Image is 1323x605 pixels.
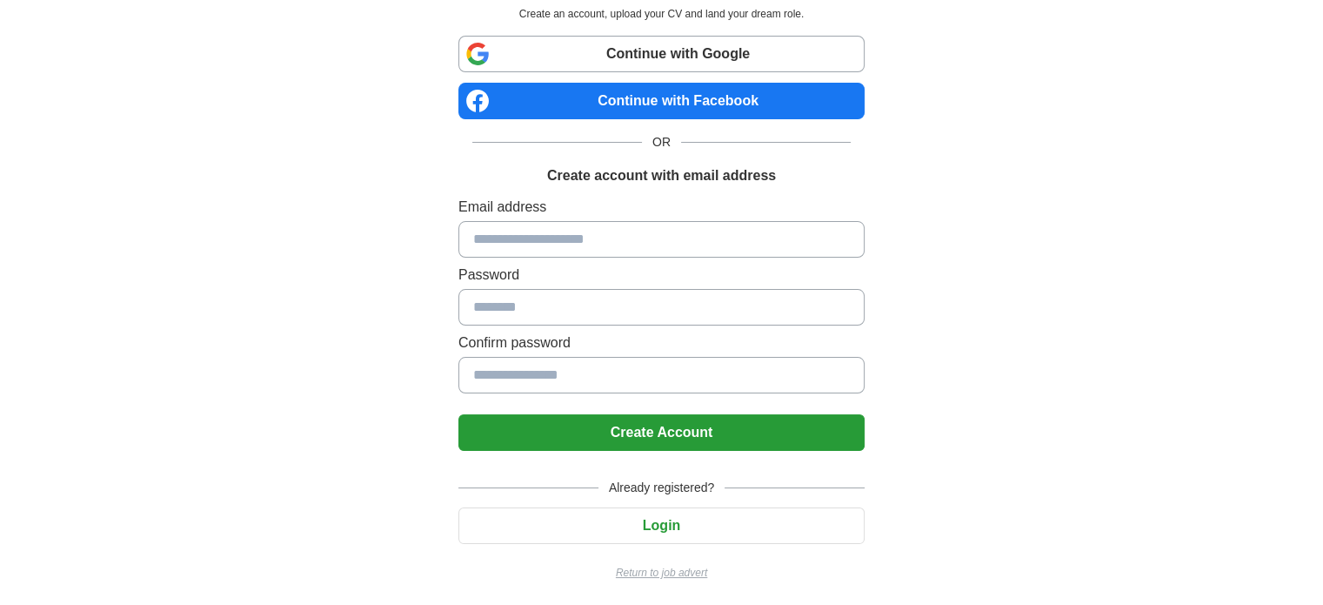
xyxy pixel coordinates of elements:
[458,414,865,451] button: Create Account
[458,36,865,72] a: Continue with Google
[598,479,725,497] span: Already registered?
[458,83,865,119] a: Continue with Facebook
[458,565,865,581] a: Return to job advert
[458,197,865,218] label: Email address
[458,508,865,544] button: Login
[642,133,681,151] span: OR
[547,165,776,186] h1: Create account with email address
[462,6,861,22] p: Create an account, upload your CV and land your dream role.
[458,265,865,286] label: Password
[458,518,865,533] a: Login
[458,333,865,353] label: Confirm password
